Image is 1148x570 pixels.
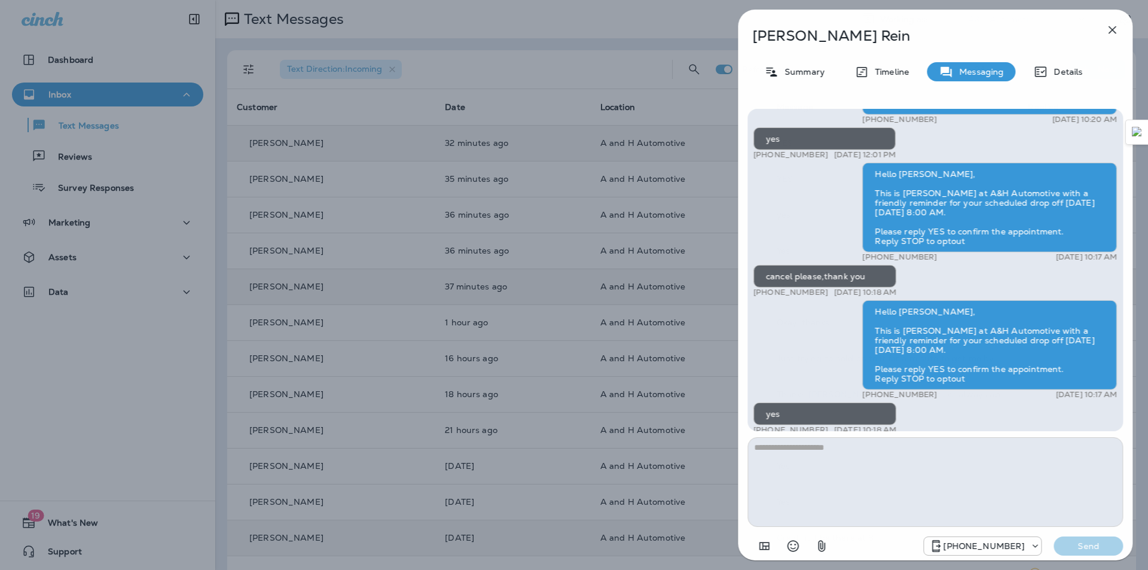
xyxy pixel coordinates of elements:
[1048,67,1083,77] p: Details
[753,425,828,435] p: [PHONE_NUMBER]
[944,541,1025,551] p: [PHONE_NUMBER]
[863,163,1118,252] div: Hello [PERSON_NAME], This is [PERSON_NAME] at A&H Automotive with a friendly reminder for your sc...
[753,127,896,150] div: yes
[1132,127,1143,138] img: Detect Auto
[1056,390,1117,400] p: [DATE] 10:17 AM
[863,252,938,262] p: [PHONE_NUMBER]
[753,265,896,288] div: cancel please,thank you
[753,288,828,297] p: [PHONE_NUMBER]
[924,539,1042,553] div: +1 (405) 873-8731
[834,150,896,160] p: [DATE] 12:01 PM
[834,425,896,435] p: [DATE] 10:18 AM
[863,115,938,124] p: [PHONE_NUMBER]
[753,150,828,160] p: [PHONE_NUMBER]
[954,67,1004,77] p: Messaging
[1056,252,1117,262] p: [DATE] 10:17 AM
[753,403,896,425] div: yes
[752,534,776,558] button: Add in a premade template
[834,288,896,297] p: [DATE] 10:18 AM
[778,67,825,77] p: Summary
[869,67,909,77] p: Timeline
[863,300,1118,390] div: Hello [PERSON_NAME], This is [PERSON_NAME] at A&H Automotive with a friendly reminder for your sc...
[752,28,1079,44] p: [PERSON_NAME] Rein
[1052,115,1117,124] p: [DATE] 10:20 AM
[863,390,938,400] p: [PHONE_NUMBER]
[781,534,805,558] button: Select an emoji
